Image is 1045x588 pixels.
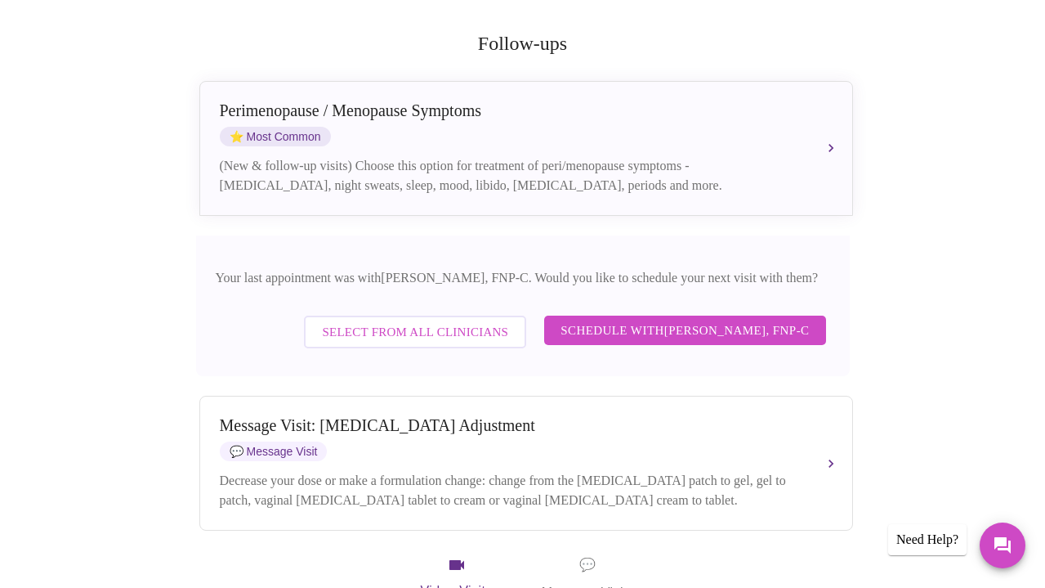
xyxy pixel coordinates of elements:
span: message [579,554,596,577]
div: Decrease your dose or make a formulation change: change from the [MEDICAL_DATA] patch to gel, gel... [220,471,800,510]
button: Select from All Clinicians [304,316,526,348]
span: message [230,445,243,458]
div: (New & follow-up visits) Choose this option for treatment of peri/menopause symptoms - [MEDICAL_D... [220,156,800,195]
span: Message Visit [220,442,328,461]
button: Messages [980,523,1025,568]
div: Perimenopause / Menopause Symptoms [220,101,800,120]
span: Most Common [220,127,331,146]
span: star [230,130,243,143]
span: Schedule with [PERSON_NAME], FNP-C [560,320,809,341]
button: Perimenopause / Menopause SymptomsstarMost Common(New & follow-up visits) Choose this option for ... [199,81,853,216]
div: Need Help? [888,524,967,555]
div: Message Visit: [MEDICAL_DATA] Adjustment [220,416,800,435]
h2: Follow-ups [196,33,850,55]
p: Your last appointment was with [PERSON_NAME], FNP-C . Would you like to schedule your next visit ... [216,268,830,288]
button: Message Visit: [MEDICAL_DATA] AdjustmentmessageMessage VisitDecrease your dose or make a formulat... [199,396,853,531]
button: Schedule with[PERSON_NAME], FNP-C [544,316,825,345]
span: Select from All Clinicians [322,321,508,343]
